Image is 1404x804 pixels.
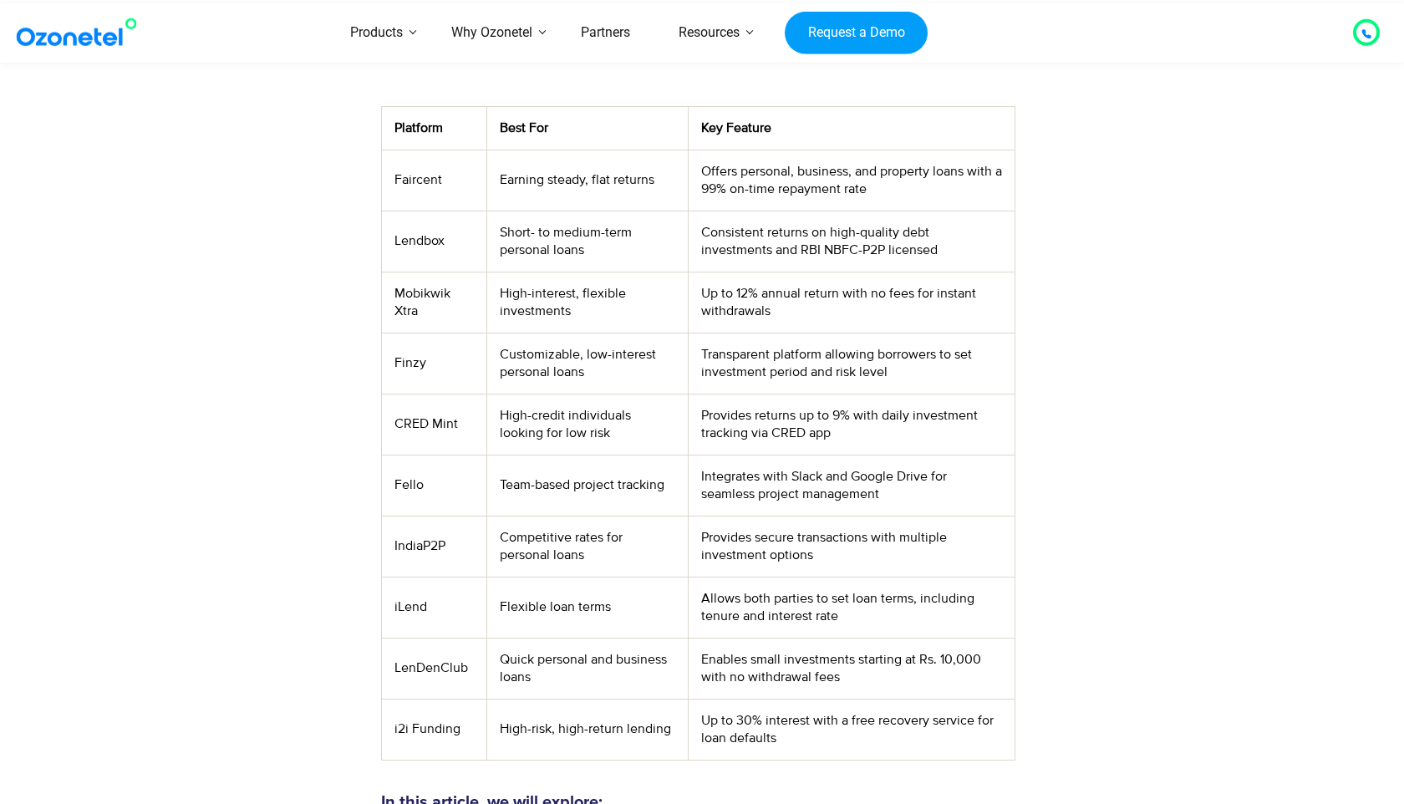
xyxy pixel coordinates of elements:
[486,699,688,760] td: High-risk, high-return lending
[382,577,486,638] td: iLend
[486,333,688,394] td: Customizable, low-interest personal loans
[557,3,654,63] a: Partners
[382,333,486,394] td: Finzy
[427,3,557,63] a: Why Ozonetel
[382,516,486,577] td: IndiaP2P
[382,150,486,211] td: Faircent
[382,272,486,333] td: Mobikwik Xtra
[688,638,1015,699] td: Enables small investments starting at Rs. 10,000 with no withdrawal fees
[688,272,1015,333] td: Up to 12% annual return with no fees for instant withdrawals
[326,3,427,63] a: Products
[688,150,1015,211] td: Offers personal, business, and property loans with a 99% on-time repayment rate
[785,11,928,54] a: Request a Demo
[486,150,688,211] td: Earning steady, flat returns
[382,106,486,150] th: Platform
[688,577,1015,638] td: Allows both parties to set loan terms, including tenure and interest rate
[382,394,486,455] td: CRED Mint
[688,516,1015,577] td: Provides secure transactions with multiple investment options
[382,211,486,272] td: Lendbox
[382,638,486,699] td: LenDenClub
[688,394,1015,455] td: Provides returns up to 9% with daily investment tracking via CRED app
[688,455,1015,516] td: Integrates with Slack and Google Drive for seamless project management
[688,699,1015,760] td: Up to 30% interest with a free recovery service for loan defaults
[486,106,688,150] th: Best For
[382,455,486,516] td: Fello
[486,638,688,699] td: Quick personal and business loans
[486,577,688,638] td: Flexible loan terms
[688,211,1015,272] td: Consistent returns on high-quality debt investments and RBI NBFC-P2P licensed
[486,516,688,577] td: Competitive rates for personal loans
[486,394,688,455] td: High-credit individuals looking for low risk
[688,333,1015,394] td: Transparent platform allowing borrowers to set investment period and risk level
[486,211,688,272] td: Short- to medium-term personal loans
[654,3,764,63] a: Resources
[486,272,688,333] td: High-interest, flexible investments
[486,455,688,516] td: Team-based project tracking
[382,699,486,760] td: i2i Funding
[688,106,1015,150] th: Key Feature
